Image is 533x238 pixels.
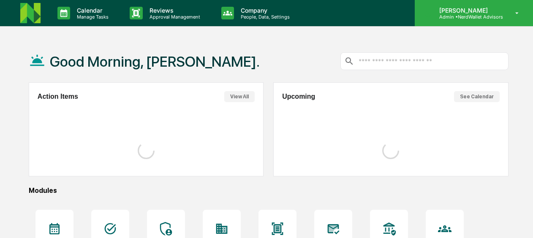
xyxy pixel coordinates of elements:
h2: Action Items [38,93,78,100]
button: View All [224,91,255,102]
p: Admin • NerdWallet Advisors [432,14,503,20]
p: Manage Tasks [70,14,113,20]
p: People, Data, Settings [234,14,294,20]
h1: Good Morning, [PERSON_NAME]. [50,53,260,70]
p: Calendar [70,7,113,14]
p: Approval Management [143,14,204,20]
button: See Calendar [454,91,500,102]
img: logo [20,3,41,23]
div: Modules [29,187,509,195]
p: [PERSON_NAME] [432,7,503,14]
p: Company [234,7,294,14]
p: Reviews [143,7,204,14]
h2: Upcoming [282,93,315,100]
